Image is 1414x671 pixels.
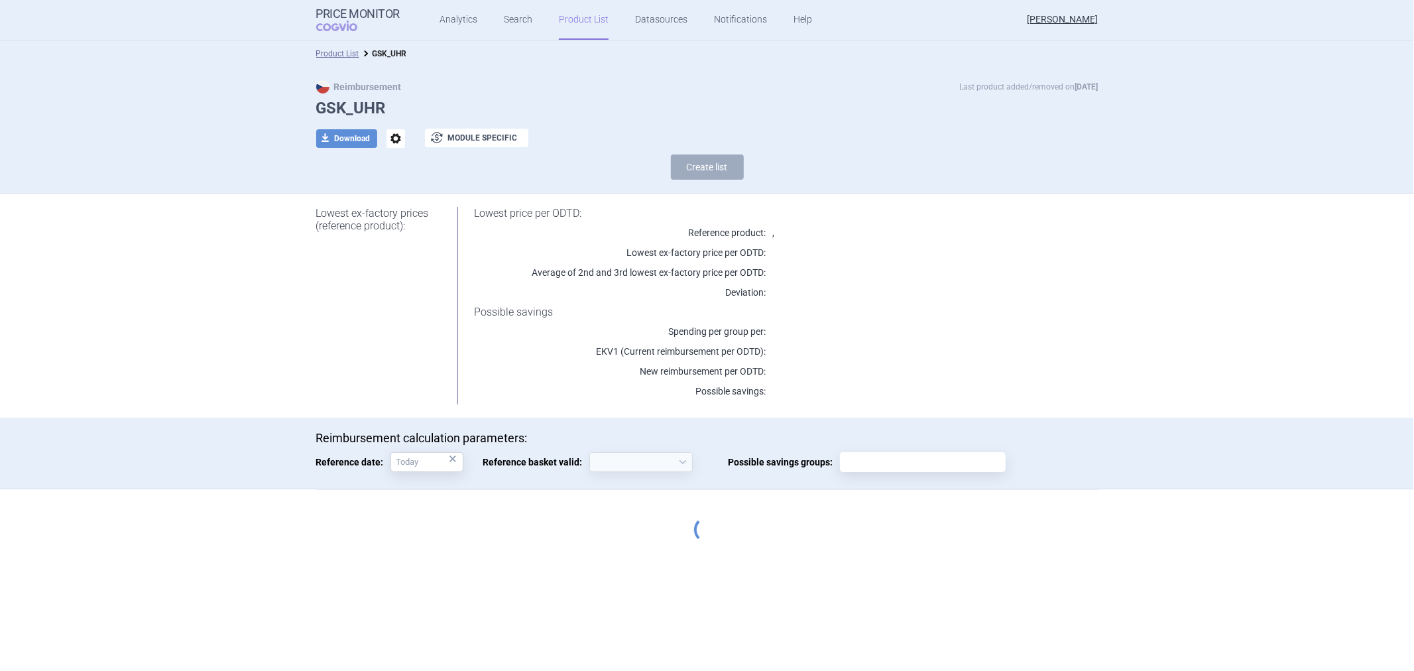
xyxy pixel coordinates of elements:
[483,452,589,472] span: Reference basket valid:
[316,49,359,58] a: Product List
[474,286,766,299] p: Deviation:
[474,365,766,378] p: New reimbursement per ODTD:
[589,452,693,472] select: Reference basket valid:
[1075,82,1098,91] strong: [DATE]
[316,21,376,31] span: COGVIO
[449,452,457,466] div: ×
[316,452,390,472] span: Reference date:
[425,129,528,147] button: Module specific
[316,7,400,32] a: Price MonitorCOGVIO
[766,226,1065,239] p: ,
[316,129,377,148] button: Download
[316,47,359,60] li: Product List
[474,266,766,279] p: Average of 2nd and 3rd lowest ex-factory price per ODTD:
[474,246,766,259] p: Lowest ex-factory price per ODTD:
[316,99,1098,118] h1: GSK_UHR
[960,80,1098,93] p: Last product added/removed on
[671,154,744,180] button: Create list
[373,49,407,58] strong: GSK_UHR
[474,385,766,398] p: Possible savings:
[316,80,329,93] img: CZ
[474,345,766,358] p: EKV1 (Current reimbursement per ODTD):
[359,47,407,60] li: GSK_UHR
[474,207,1065,219] h1: Lowest price per ODTD:
[845,454,1001,471] input: Possible savings groups:
[316,207,442,232] h1: Lowest ex-factory prices (reference product):
[316,7,400,21] strong: Price Monitor
[474,226,766,239] p: Reference product:
[474,325,766,338] p: Spending per group per :
[729,452,840,472] span: Possible savings groups:
[316,82,402,92] strong: Reimbursement
[390,452,463,472] input: Reference date:×
[316,431,1098,446] p: Reimbursement calculation parameters:
[474,306,1065,318] h1: Possible savings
